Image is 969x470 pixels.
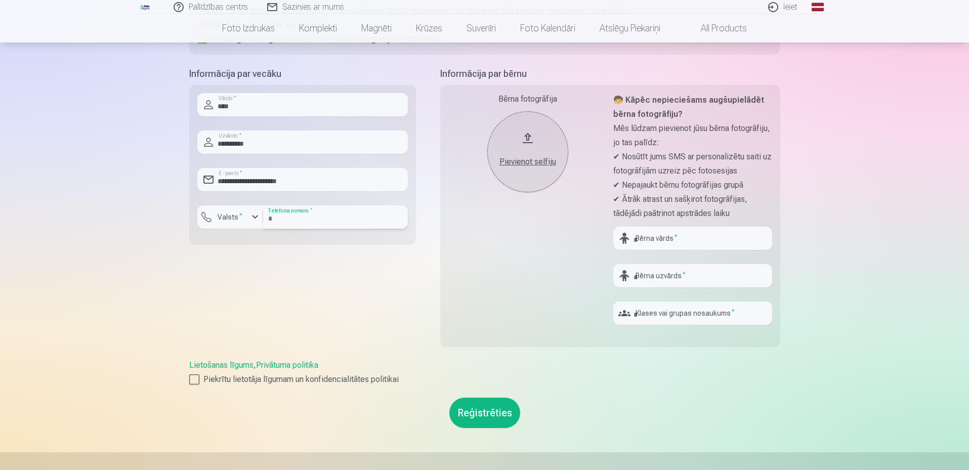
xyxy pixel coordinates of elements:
[448,93,607,105] div: Bērna fotogrāfija
[287,14,349,42] a: Komplekti
[189,373,780,386] label: Piekrītu lietotāja līgumam un konfidencialitātes politikai
[454,14,508,42] a: Suvenīri
[197,205,263,229] button: Valsts*
[404,14,454,42] a: Krūzes
[508,14,587,42] a: Foto kalendāri
[613,150,772,178] p: ✔ Nosūtīt jums SMS ar personalizētu saiti uz fotogrāfijām uzreiz pēc fotosesijas
[210,14,287,42] a: Foto izdrukas
[613,121,772,150] p: Mēs lūdzam pievienot jūsu bērna fotogrāfiju, jo tas palīdz:
[613,192,772,221] p: ✔ Ātrāk atrast un sašķirot fotogrāfijas, tādējādi paātrinot apstrādes laiku
[487,111,568,192] button: Pievienot selfiju
[587,14,672,42] a: Atslēgu piekariņi
[189,359,780,386] div: ,
[440,67,780,81] h5: Informācija par bērnu
[349,14,404,42] a: Magnēti
[189,360,254,370] a: Lietošanas līgums
[613,178,772,192] p: ✔ Nepajaukt bērnu fotogrāfijas grupā
[256,360,318,370] a: Privātuma politika
[613,95,764,119] strong: 🧒 Kāpēc nepieciešams augšupielādēt bērna fotogrāfiju?
[214,212,246,222] label: Valsts
[497,156,558,168] div: Pievienot selfiju
[449,398,520,428] button: Reģistrēties
[672,14,759,42] a: All products
[140,4,151,10] img: /fa1
[189,67,416,81] h5: Informācija par vecāku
